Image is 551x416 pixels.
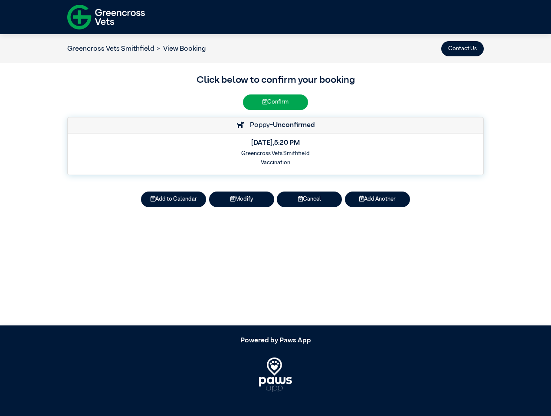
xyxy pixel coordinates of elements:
strong: Unconfirmed [273,122,315,129]
button: Add Another [345,192,410,207]
button: Contact Us [441,41,484,56]
h5: [DATE] , 5:20 PM [73,139,478,147]
li: View Booking [154,44,206,54]
h5: Powered by Paws App [67,337,484,345]
span: Poppy [246,122,270,129]
nav: breadcrumb [67,44,206,54]
span: - [270,122,315,129]
button: Cancel [277,192,342,207]
h6: Greencross Vets Smithfield [73,150,478,157]
a: Greencross Vets Smithfield [67,45,154,52]
h3: Click below to confirm your booking [67,73,484,88]
h6: Vaccination [73,159,478,166]
button: Confirm [243,94,308,110]
img: PawsApp [259,357,292,392]
button: Modify [209,192,274,207]
button: Add to Calendar [141,192,206,207]
img: f-logo [67,2,145,32]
